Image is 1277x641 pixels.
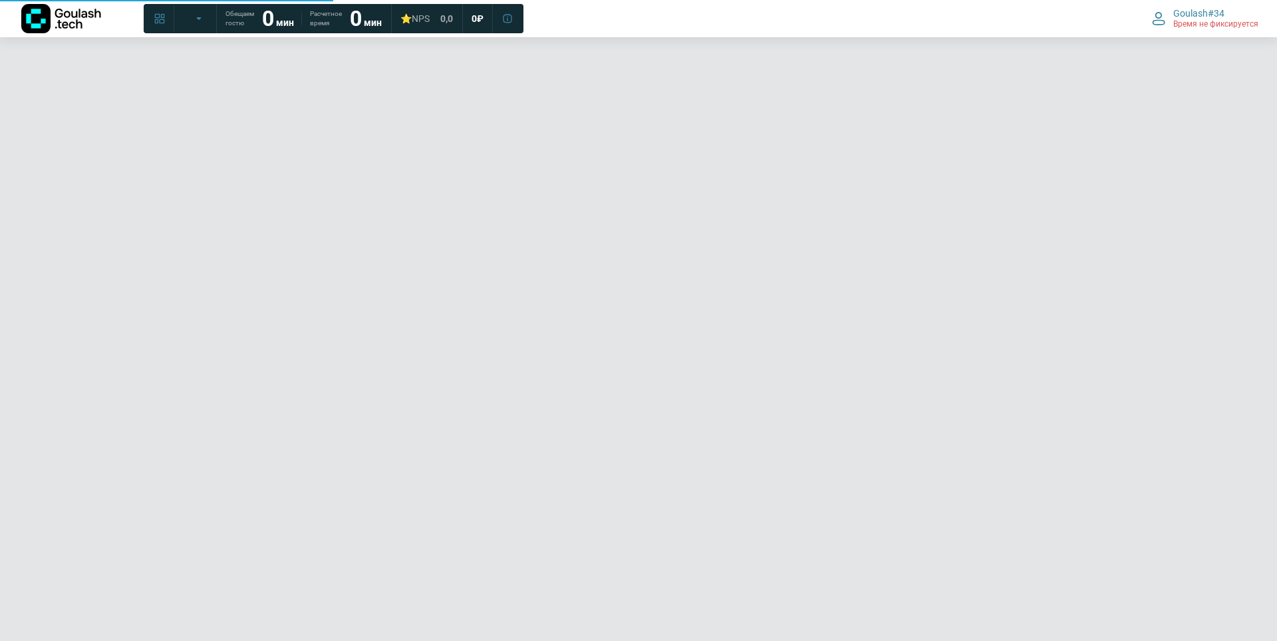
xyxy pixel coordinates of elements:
div: ⭐ [400,13,430,25]
a: ⭐NPS 0,0 [392,7,461,31]
span: Время не фиксируется [1173,19,1258,30]
span: мин [276,17,294,28]
strong: 0 [350,6,362,31]
button: Goulash#34 Время не фиксируется [1144,5,1266,33]
span: ₽ [477,13,484,25]
span: 0 [472,13,477,25]
a: 0 ₽ [464,7,492,31]
strong: 0 [262,6,274,31]
span: Расчетное время [310,9,342,28]
span: Обещаем гостю [225,9,254,28]
span: NPS [412,13,430,24]
a: Обещаем гостю 0 мин Расчетное время 0 мин [217,7,390,31]
span: Goulash#34 [1173,7,1224,19]
span: мин [364,17,382,28]
span: 0,0 [440,13,453,25]
img: Логотип компании Goulash.tech [21,4,101,33]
